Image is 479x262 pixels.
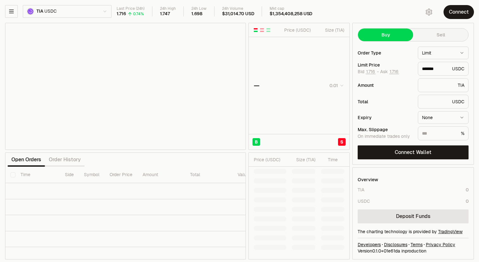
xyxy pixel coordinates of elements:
button: Sell [413,29,468,41]
button: Connect [444,5,474,19]
th: Amount [137,167,185,183]
div: 1.716 [117,11,126,17]
th: Order Price [105,167,137,183]
div: 24h Volume [222,6,254,11]
button: Show Sell Orders Only [259,28,265,33]
div: 0.74% [133,11,144,16]
div: 24h High [160,6,176,11]
span: 01e61daf88515c477b37a0f01dd243adb311fd67 [384,248,400,254]
button: Limit [418,47,469,59]
div: $1,354,408,258 USD [270,11,312,17]
iframe: Financial Chart [5,23,246,150]
div: TIA [418,78,469,92]
button: Buy [358,29,413,41]
span: TIA [36,9,43,14]
button: 0.01 [328,82,344,89]
div: Size ( TIA ) [316,27,344,33]
th: Symbol [79,167,105,183]
button: Open Orders [8,153,45,166]
div: Time [321,157,338,163]
div: Version 0.1.0 + in production [358,248,469,254]
div: Price ( USDC ) [254,157,286,163]
button: Connect Wallet [358,145,469,159]
button: Show Buy Orders Only [266,28,271,33]
span: Ask [380,69,399,75]
div: Mkt cap [270,6,312,11]
th: Value [233,167,254,183]
div: 24h Low [191,6,207,11]
div: USDC [418,95,469,109]
span: USDC [44,9,56,14]
div: Last Price (24h) [117,6,144,11]
th: Side [60,167,79,183]
div: $31,014.70 USD [222,11,254,17]
div: 1.747 [160,11,170,17]
div: 0 [466,187,469,193]
div: Total [358,99,413,104]
div: Amount [358,83,413,87]
div: — [254,81,259,90]
img: TIA Logo [28,9,33,14]
div: USDC [358,198,370,204]
div: Overview [358,176,378,183]
div: On immediate trades only [358,134,413,139]
a: Developers [358,241,381,248]
div: Max. Slippage [358,127,413,132]
button: None [418,111,469,124]
a: Privacy Policy [426,241,455,248]
div: % [418,126,469,140]
div: Limit Price [358,63,413,67]
button: Select all [10,172,16,177]
button: 1.716 [389,69,399,74]
th: Time [16,167,60,183]
div: USDC [418,62,469,76]
a: Terms [411,241,423,248]
th: Total [185,167,233,183]
div: 0 [466,198,469,204]
button: Show Buy and Sell Orders [253,28,258,33]
a: Deposit Funds [358,209,469,223]
div: 1.698 [191,11,202,17]
div: TIA [358,187,364,193]
span: S [340,139,343,145]
a: TradingView [438,229,463,234]
div: Size ( TIA ) [292,157,316,163]
div: Expiry [358,115,413,120]
a: Disclosures [384,241,407,248]
div: The charting technology is provided by [358,228,469,235]
span: B [255,139,258,145]
div: Price ( USDC ) [283,27,311,33]
button: 1.716 [366,69,376,74]
div: Order Type [358,51,413,55]
button: Order History [45,153,85,166]
span: Bid - [358,69,379,75]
